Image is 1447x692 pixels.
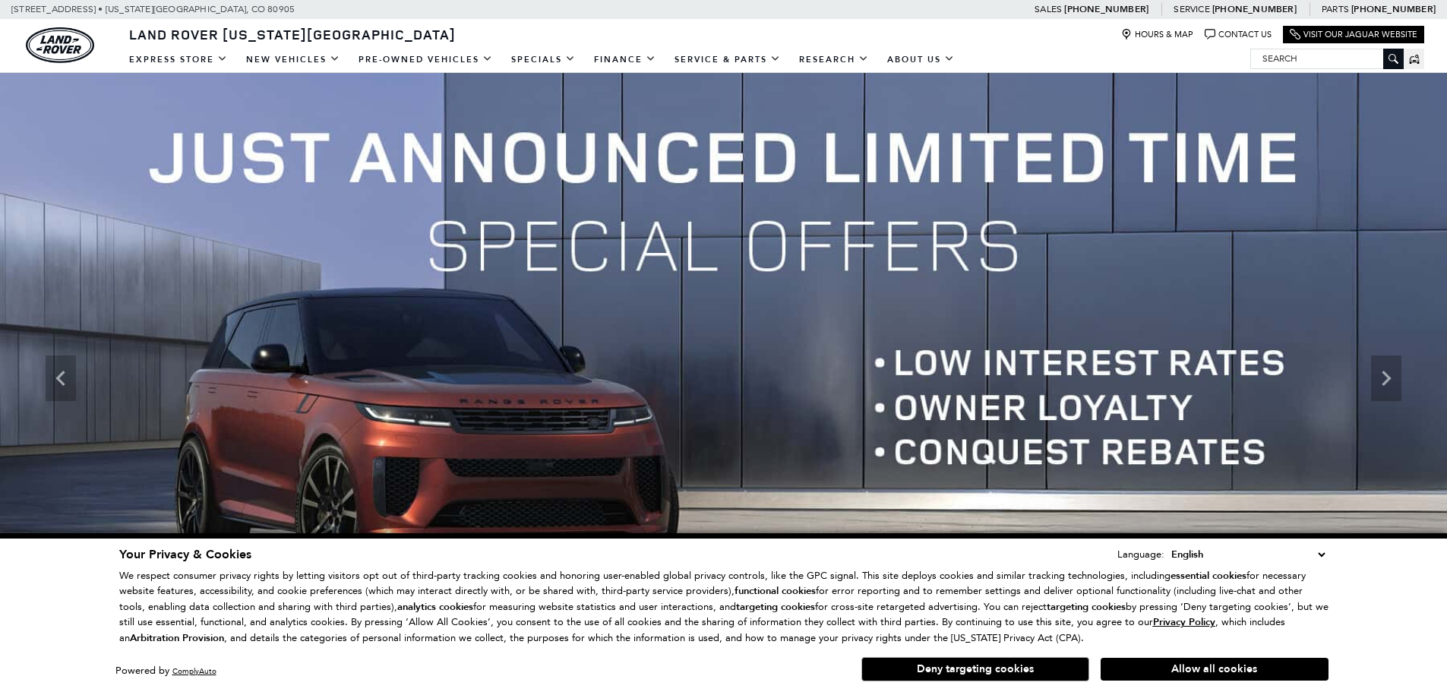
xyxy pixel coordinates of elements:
a: Service & Parts [665,46,790,73]
span: Land Rover [US_STATE][GEOGRAPHIC_DATA] [129,25,456,43]
div: Previous [46,355,76,401]
strong: targeting cookies [736,600,815,614]
button: Allow all cookies [1101,658,1329,681]
a: New Vehicles [237,46,349,73]
button: Deny targeting cookies [861,657,1089,681]
a: [STREET_ADDRESS] • [US_STATE][GEOGRAPHIC_DATA], CO 80905 [11,4,295,14]
a: land-rover [26,27,94,63]
nav: Main Navigation [120,46,964,73]
u: Privacy Policy [1153,615,1215,629]
strong: functional cookies [735,584,816,598]
div: Next [1371,355,1401,401]
p: We respect consumer privacy rights by letting visitors opt out of third-party tracking cookies an... [119,568,1329,646]
a: [PHONE_NUMBER] [1212,3,1297,15]
div: Powered by [115,666,216,676]
input: Search [1251,49,1403,68]
a: About Us [878,46,964,73]
span: Sales [1035,4,1062,14]
a: Land Rover [US_STATE][GEOGRAPHIC_DATA] [120,25,465,43]
a: Research [790,46,878,73]
a: Hours & Map [1121,29,1193,40]
a: Finance [585,46,665,73]
span: Your Privacy & Cookies [119,546,251,563]
a: Privacy Policy [1153,616,1215,627]
a: Visit Our Jaguar Website [1290,29,1417,40]
div: Language: [1117,549,1164,559]
strong: Arbitration Provision [130,631,224,645]
strong: targeting cookies [1047,600,1126,614]
a: Pre-Owned Vehicles [349,46,502,73]
strong: analytics cookies [397,600,473,614]
img: Land Rover [26,27,94,63]
a: EXPRESS STORE [120,46,237,73]
a: [PHONE_NUMBER] [1351,3,1436,15]
select: Language Select [1167,546,1329,563]
strong: essential cookies [1171,569,1246,583]
span: Service [1174,4,1209,14]
a: Contact Us [1205,29,1272,40]
a: Specials [502,46,585,73]
a: ComplyAuto [172,666,216,676]
span: Parts [1322,4,1349,14]
a: [PHONE_NUMBER] [1064,3,1148,15]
